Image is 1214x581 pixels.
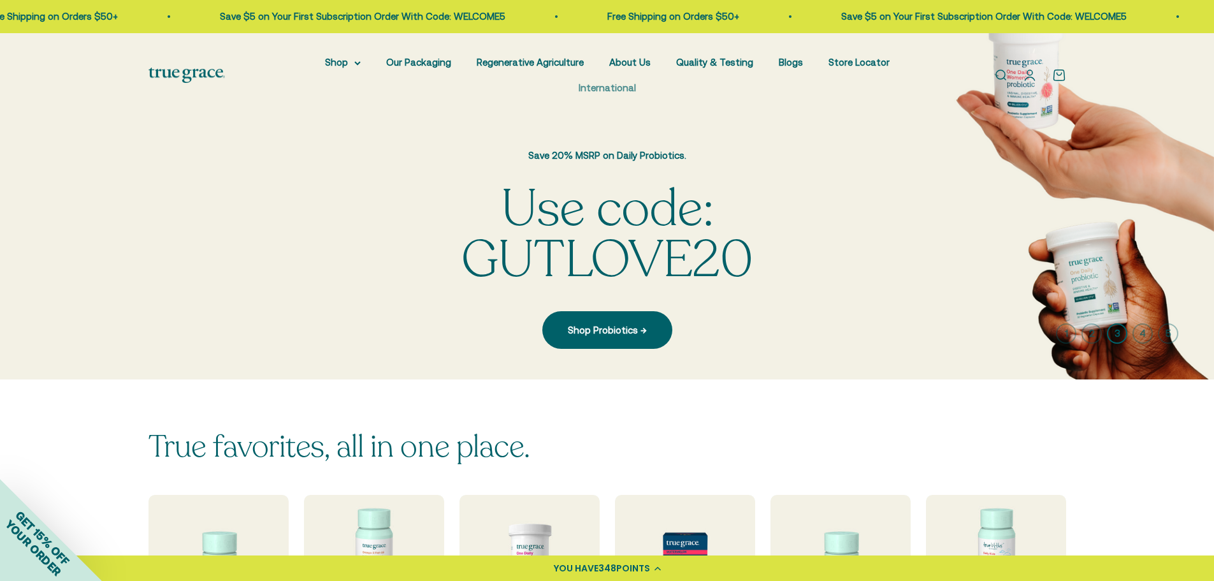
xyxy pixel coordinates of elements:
a: Free Shipping on Orders $50+ [594,11,726,22]
a: About Us [609,57,651,68]
button: 5 [1158,323,1178,344]
button: 2 [1081,323,1102,344]
a: Blogs [779,57,803,68]
split-lines: True favorites, all in one place. [148,426,530,467]
a: Store Locator [828,57,890,68]
p: Save $5 on Your First Subscription Order With Code: WELCOME5 [828,9,1113,24]
p: Save 20% MSRP on Daily Probiotics. [397,148,818,163]
span: 348 [598,562,616,575]
p: Save $5 on Your First Subscription Order With Code: WELCOME5 [206,9,492,24]
span: POINTS [616,562,650,575]
a: Shop Probiotics → [542,311,672,348]
summary: Shop [325,55,361,70]
a: Quality & Testing [676,57,753,68]
button: 3 [1107,323,1127,344]
button: 4 [1132,323,1153,344]
a: Our Packaging [386,57,451,68]
span: YOUR ORDER [3,517,64,578]
span: GET 15% OFF [13,508,72,568]
split-lines: Use code: GUTLOVE20 [461,174,753,295]
span: YOU HAVE [554,562,598,575]
a: International [579,82,636,93]
a: Regenerative Agriculture [477,57,584,68]
button: 1 [1056,323,1076,344]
